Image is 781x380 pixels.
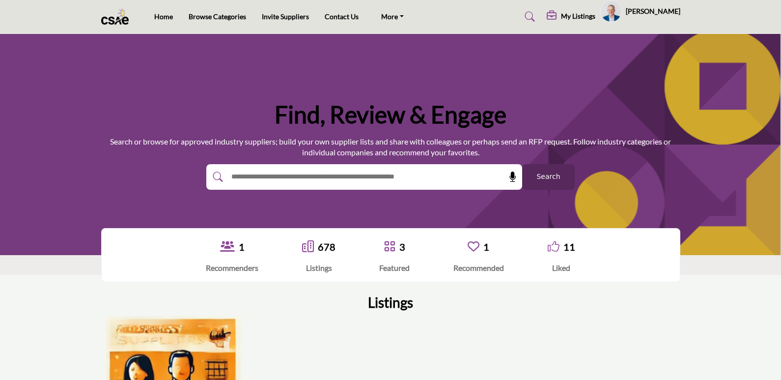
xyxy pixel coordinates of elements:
div: Listings [302,262,335,274]
div: Recommenders [206,262,258,274]
a: 1 [239,241,245,253]
a: 3 [399,241,405,253]
h1: Find, Review & Engage [275,99,506,130]
div: Recommended [453,262,504,274]
a: Contact Us [325,12,359,21]
a: Browse Categories [189,12,246,21]
a: 678 [318,241,335,253]
a: View Recommenders [220,240,235,254]
a: Go to Recommended [468,240,479,254]
div: Liked [548,262,575,274]
div: My Listings [547,11,595,23]
div: Featured [379,262,410,274]
i: Go to Liked [548,240,559,252]
a: 1 [483,241,489,253]
a: Search [515,9,541,25]
a: 11 [563,241,575,253]
a: More [374,10,411,24]
h5: My Listings [561,12,595,21]
button: Search [522,164,575,190]
span: Search [536,172,560,182]
h2: Listings [368,294,413,311]
img: Site Logo [101,8,134,25]
p: Search or browse for approved industry suppliers; build your own supplier lists and share with co... [101,136,680,158]
a: Home [154,12,173,21]
a: Invite Suppliers [262,12,309,21]
h5: [PERSON_NAME] [626,6,680,16]
a: Go to Featured [384,240,395,254]
button: Show hide supplier dropdown [600,0,622,22]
